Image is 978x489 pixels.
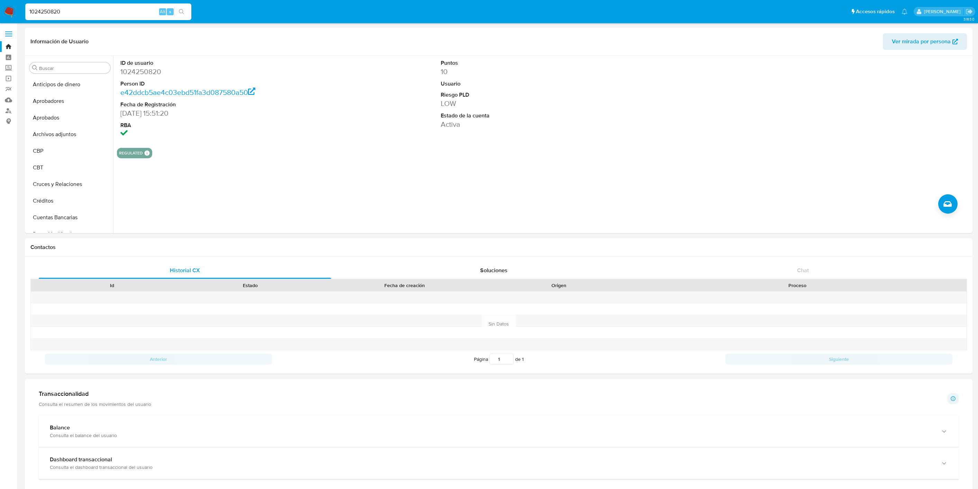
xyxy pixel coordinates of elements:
[30,38,89,45] h1: Información de Usuario
[39,65,108,71] input: Buscar
[32,65,38,71] button: Buscar
[27,193,113,209] button: Créditos
[120,108,327,118] dd: [DATE] 15:51:20
[27,76,113,93] button: Anticipos de dinero
[174,7,189,17] button: search-icon
[120,122,327,129] dt: RBA
[892,33,951,50] span: Ver mirada por persona
[441,67,647,77] dd: 10
[27,109,113,126] button: Aprobados
[725,354,952,365] button: Siguiente
[495,282,623,289] div: Origen
[30,244,967,251] h1: Contactos
[27,226,113,242] button: Datos Modificados
[27,159,113,176] button: CBT
[441,80,647,88] dt: Usuario
[856,8,895,15] span: Accesos rápidos
[120,101,327,108] dt: Fecha de Registración
[441,59,647,67] dt: Puntos
[27,126,113,143] button: Archivos adjuntos
[120,59,327,67] dt: ID de usuario
[480,266,508,274] span: Soluciones
[27,93,113,109] button: Aprobadores
[474,354,524,365] span: Página de
[441,91,647,99] dt: Riesgo PLD
[170,266,200,274] span: Historial CX
[169,8,171,15] span: s
[924,8,963,15] p: gregorio.negri@mercadolibre.com
[797,266,809,274] span: Chat
[120,67,327,77] dd: 1024250820
[441,99,647,108] dd: LOW
[186,282,315,289] div: Estado
[966,8,973,15] a: Salir
[522,356,524,363] span: 1
[902,9,907,15] a: Notificaciones
[27,143,113,159] button: CBP
[45,354,272,365] button: Anterior
[160,8,165,15] span: Alt
[441,112,647,119] dt: Estado de la cuenta
[633,282,962,289] div: Proceso
[324,282,485,289] div: Fecha de creación
[120,87,255,97] a: e42ddcb5ae4c03ebd51fa3d087580a50
[120,80,327,88] dt: Person ID
[883,33,967,50] button: Ver mirada por persona
[27,209,113,226] button: Cuentas Bancarias
[441,119,647,129] dd: Activa
[48,282,176,289] div: Id
[25,7,191,16] input: Buscar usuario o caso...
[27,176,113,193] button: Cruces y Relaciones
